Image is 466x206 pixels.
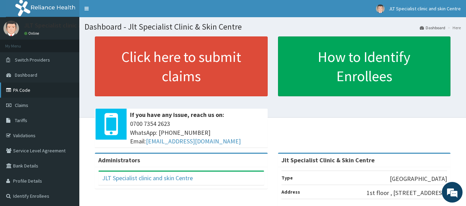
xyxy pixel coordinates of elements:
a: Dashboard [420,25,445,31]
p: JLT Specialist clinic and skin Centre [24,22,120,29]
span: Tariffs [15,117,27,123]
a: Click here to submit claims [95,36,268,96]
img: User Image [376,4,385,13]
div: Chat with us now [36,39,116,47]
span: We're online! [40,60,95,130]
p: 1st floor , [STREET_ADDRESS] [367,188,447,197]
span: Dashboard [15,72,37,78]
h1: Dashboard - Jlt Specialist Clinic & Skin Centre [85,22,461,31]
b: Type [281,175,293,181]
div: Minimize live chat window [113,3,130,20]
span: 0700 7354 2623 WhatsApp: [PHONE_NUMBER] Email: [130,119,264,146]
a: JLT Specialist clinic and skin Centre [102,174,193,182]
img: User Image [3,21,19,36]
a: How to Identify Enrollees [278,36,451,96]
span: JLT Specialist clinic and skin Centre [389,6,461,12]
b: If you have any issue, reach us on: [130,111,224,119]
li: Here [446,25,461,31]
span: Switch Providers [15,57,50,63]
b: Administrators [98,156,140,164]
p: [GEOGRAPHIC_DATA] [390,174,447,183]
strong: Jlt Specialist Clinic & Skin Centre [281,156,375,164]
a: [EMAIL_ADDRESS][DOMAIN_NAME] [146,137,241,145]
b: Address [281,189,300,195]
img: d_794563401_company_1708531726252_794563401 [13,34,28,52]
span: Claims [15,102,28,108]
a: Online [24,31,41,36]
textarea: Type your message and hit 'Enter' [3,135,131,159]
